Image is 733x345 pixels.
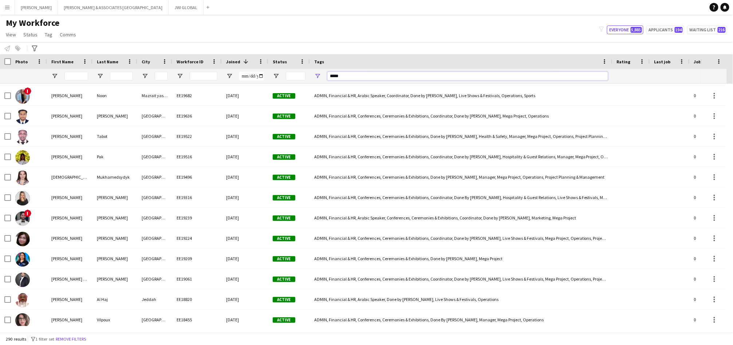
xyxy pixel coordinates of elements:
span: Active [273,277,295,282]
div: [DATE] [222,106,268,126]
span: Photo [15,59,28,64]
span: First Name [51,59,74,64]
button: Open Filter Menu [177,73,183,79]
div: Mukhamedsydyk [92,167,137,187]
div: [PERSON_NAME] [47,249,92,269]
span: My Workforce [6,17,59,28]
div: EE19516 [172,147,222,167]
img: Tina Noon [15,89,30,104]
div: Vilpoux [92,310,137,330]
span: Tag [45,31,52,38]
button: Applicants194 [646,25,684,34]
img: KRISTINE ANCHETA [15,232,30,246]
div: ADMIN, Financial & HR, Conferences, Ceremonies & Exhibitions, Coordinator, Done By [PERSON_NAME],... [310,187,612,207]
span: Joined [226,59,240,64]
app-action-btn: Advanced filters [30,44,39,53]
button: Open Filter Menu [273,73,279,79]
div: [PERSON_NAME] [92,249,137,269]
div: [PERSON_NAME] [47,147,92,167]
span: 5,885 [631,27,642,33]
input: Workforce ID Filter Input [190,72,217,80]
img: Mohammed Abdullah Al Masud Chowdhury [15,273,30,287]
span: Status [23,31,38,38]
span: City [142,59,150,64]
span: Active [273,317,295,323]
div: ADMIN, Financial & HR, Conferences, Ceremonies & Exhibitions, Done by [PERSON_NAME], Mega Project [310,249,612,269]
div: [PERSON_NAME] [47,126,92,146]
span: Status [273,59,287,64]
div: ADMIN, Financial & HR, Conferences, Ceremonies & Exhibitions, Done by [PERSON_NAME], Manager, Meg... [310,167,612,187]
img: Abdelhafiz Ibrahim [15,211,30,226]
span: Active [273,236,295,241]
input: Joined Filter Input [239,72,264,80]
div: EE18820 [172,289,222,309]
div: Al Haj [92,289,137,309]
div: [GEOGRAPHIC_DATA] [137,106,172,126]
input: Tags Filter Input [327,72,608,80]
div: EE19239 [172,208,222,228]
div: [PERSON_NAME] [47,310,92,330]
div: EE19061 [172,269,222,289]
button: Open Filter Menu [226,73,233,79]
div: [GEOGRAPHIC_DATA] [137,269,172,289]
div: [DATE] [222,289,268,309]
img: Soumya Malini Sukumaran [15,252,30,267]
span: Workforce ID [177,59,204,64]
div: ADMIN, Financial & HR, Conferences, Ceremonies & Exhibitions, Coordinator, Done by [PERSON_NAME],... [310,228,612,248]
div: [PERSON_NAME] [92,269,137,289]
img: Perry Tabot [15,130,30,144]
div: [DATE] [222,147,268,167]
span: Active [273,134,295,139]
div: EE18455 [172,310,222,330]
span: Active [273,215,295,221]
div: ADMIN, Financial & HR, Conferences, Ceremonies & Exhibitions, Coordinator, Done by [PERSON_NAME],... [310,269,612,289]
img: Saif Al Haj [15,293,30,308]
div: EE19209 [172,249,222,269]
div: Mazrait yashoue [137,86,172,106]
div: ADMIN, Financial & HR, Conferences, Ceremonies & Exhibitions, Coordinator, Done by [PERSON_NAME],... [310,147,612,167]
img: Zauresh Mukhamedsydyk [15,171,30,185]
button: Open Filter Menu [314,73,321,79]
span: Comms [60,31,76,38]
span: 216 [718,27,726,33]
a: Tag [42,30,55,39]
button: Open Filter Menu [142,73,148,79]
div: [PERSON_NAME] [47,106,92,126]
span: 194 [675,27,683,33]
button: [PERSON_NAME] & ASSOCIATES [GEOGRAPHIC_DATA] [58,0,169,15]
button: Waiting list216 [687,25,727,34]
button: Everyone5,885 [607,25,643,34]
div: [GEOGRAPHIC_DATA] [137,126,172,146]
div: Jeddah [137,289,172,309]
span: Last Name [97,59,118,64]
div: [DATE] [222,208,268,228]
img: Mathilde Vilpoux [15,313,30,328]
a: Status [20,30,40,39]
div: Pak [92,147,137,167]
span: Rating [617,59,631,64]
div: [DATE] [222,167,268,187]
div: [DATE] [222,310,268,330]
div: [PERSON_NAME] [47,208,92,228]
div: [GEOGRAPHIC_DATA] [137,187,172,207]
div: [GEOGRAPHIC_DATA] [137,147,172,167]
div: [PERSON_NAME] [PERSON_NAME] [47,269,92,289]
div: [PERSON_NAME] [47,289,92,309]
div: [GEOGRAPHIC_DATA] [137,310,172,330]
button: JWI GLOBAL [169,0,204,15]
button: Remove filters [54,335,87,343]
input: Last Name Filter Input [110,72,133,80]
div: EE19636 [172,106,222,126]
div: ADMIN, Financial & HR, Arabic Speaker, Done by [PERSON_NAME], Live Shows & Festivals, Operations [310,289,612,309]
div: Tabot [92,126,137,146]
span: ! [24,210,31,217]
div: EE19682 [172,86,222,106]
span: Jobs (last 90 days) [694,59,732,64]
input: First Name Filter Input [64,72,88,80]
span: Active [273,114,295,119]
img: Suhail Mukthar [15,110,30,124]
span: Tags [314,59,324,64]
span: Active [273,175,295,180]
div: [PERSON_NAME] [47,187,92,207]
input: Status Filter Input [286,72,306,80]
